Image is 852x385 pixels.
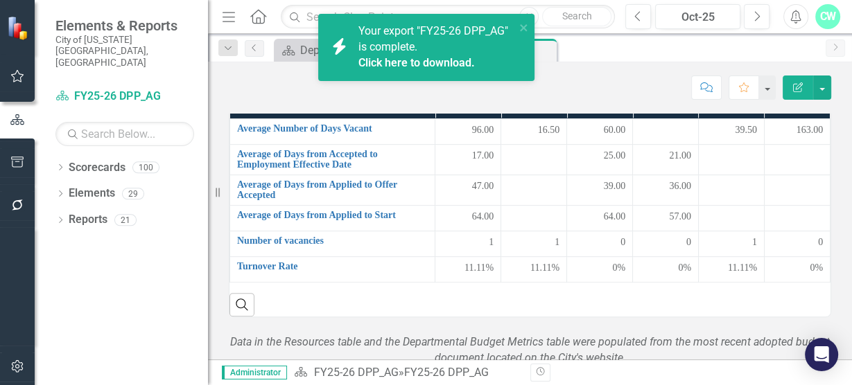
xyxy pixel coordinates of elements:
td: Double-Click to Edit [501,118,567,144]
a: Elements [69,186,115,202]
td: Double-Click to Edit [633,205,699,231]
button: close [519,19,529,35]
td: Double-Click to Edit [764,231,830,256]
a: Number of vacancies [237,235,428,246]
span: 17.00 [472,149,494,163]
a: Departmental Performance Plans [277,42,392,59]
button: CW [815,4,840,29]
td: Double-Click to Edit [764,256,830,282]
td: Double-Click to Edit [567,174,633,205]
span: 0 [620,235,625,249]
td: Double-Click to Edit [764,144,830,174]
td: Double-Click to Edit [567,205,633,231]
td: Double-Click to Edit Right Click for Context Menu [230,144,435,174]
a: Reports [69,212,107,228]
td: Double-Click to Edit [435,118,501,144]
small: City of [US_STATE][GEOGRAPHIC_DATA], [GEOGRAPHIC_DATA] [55,34,194,68]
a: FY25-26 DPP_AG [313,366,398,379]
td: Double-Click to Edit Right Click for Context Menu [230,205,435,231]
div: 100 [132,161,159,173]
td: Double-Click to Edit [698,144,764,174]
span: 0% [612,261,625,275]
span: 21.00 [669,149,691,163]
span: 1 [555,235,559,249]
span: 11.11% [464,261,494,275]
td: Double-Click to Edit Right Click for Context Menu [230,118,435,144]
td: Double-Click to Edit [567,256,633,282]
td: Double-Click to Edit [698,118,764,144]
td: Double-Click to Edit Right Click for Context Menu [230,231,435,256]
td: Double-Click to Edit [501,144,567,174]
td: Double-Click to Edit [764,118,830,144]
button: Oct-25 [655,4,740,29]
td: Double-Click to Edit [435,174,501,205]
span: 39.50 [735,123,757,137]
input: Search ClearPoint... [281,5,615,29]
td: Double-Click to Edit [435,256,501,282]
span: 16.50 [538,123,560,137]
a: Average of Days from Applied to Offer Accepted [237,179,428,201]
a: FY25-26 DPP_AG [55,89,194,105]
div: 29 [122,188,144,199]
td: Double-Click to Edit [501,231,567,256]
div: Open Intercom Messenger [805,338,838,371]
span: Your export "FY25-26 DPP_AG" is complete. [358,24,512,71]
em: Data in the Resources table and the Departmental Budget Metrics table were populated from the mos... [230,335,830,364]
span: 0 [686,235,691,249]
span: 96.00 [472,123,494,137]
td: Double-Click to Edit [633,256,699,282]
span: 11.11% [728,261,757,275]
span: Elements & Reports [55,17,194,34]
button: Search [542,7,611,26]
div: FY25-26 DPP_AG [403,366,488,379]
div: 21 [114,214,137,226]
div: Departmental Performance Plans [300,42,392,59]
img: ClearPoint Strategy [6,15,32,40]
span: 0 [818,235,823,249]
td: Double-Click to Edit [501,256,567,282]
a: Average of Days from Accepted to Employment Effective Date [237,149,428,170]
td: Double-Click to Edit [698,231,764,256]
td: Double-Click to Edit [435,205,501,231]
span: 60.00 [604,123,626,137]
td: Double-Click to Edit [567,118,633,144]
td: Double-Click to Edit [435,231,501,256]
div: Oct-25 [660,9,736,26]
td: Double-Click to Edit [633,174,699,205]
span: 1 [489,235,494,249]
td: Double-Click to Edit [764,174,830,205]
td: Double-Click to Edit [567,144,633,174]
span: 0% [678,261,691,275]
td: Double-Click to Edit [633,231,699,256]
span: 57.00 [669,210,691,224]
a: Turnover Rate [237,261,428,271]
input: Search Below... [55,122,194,146]
td: Double-Click to Edit [435,144,501,174]
a: Click here to download. [358,56,475,69]
span: 64.00 [472,210,494,224]
span: 64.00 [604,210,626,224]
span: 11.11% [530,261,559,275]
td: Double-Click to Edit [633,144,699,174]
a: Average Number of Days Vacant [237,123,428,134]
span: 1 [752,235,757,249]
td: Double-Click to Edit [698,174,764,205]
a: Average of Days from Applied to Start [237,210,428,220]
div: » [294,365,519,381]
span: 0% [810,261,823,275]
td: Double-Click to Edit [698,205,764,231]
span: 36.00 [669,179,691,193]
span: 25.00 [604,149,626,163]
td: Double-Click to Edit [567,231,633,256]
span: 47.00 [472,179,494,193]
td: Double-Click to Edit [501,205,567,231]
td: Double-Click to Edit Right Click for Context Menu [230,256,435,282]
td: Double-Click to Edit [501,174,567,205]
td: Double-Click to Edit [633,118,699,144]
span: 163.00 [797,123,824,137]
a: Scorecards [69,160,125,176]
td: Double-Click to Edit [698,256,764,282]
td: Double-Click to Edit Right Click for Context Menu [230,174,435,205]
td: Double-Click to Edit [764,205,830,231]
